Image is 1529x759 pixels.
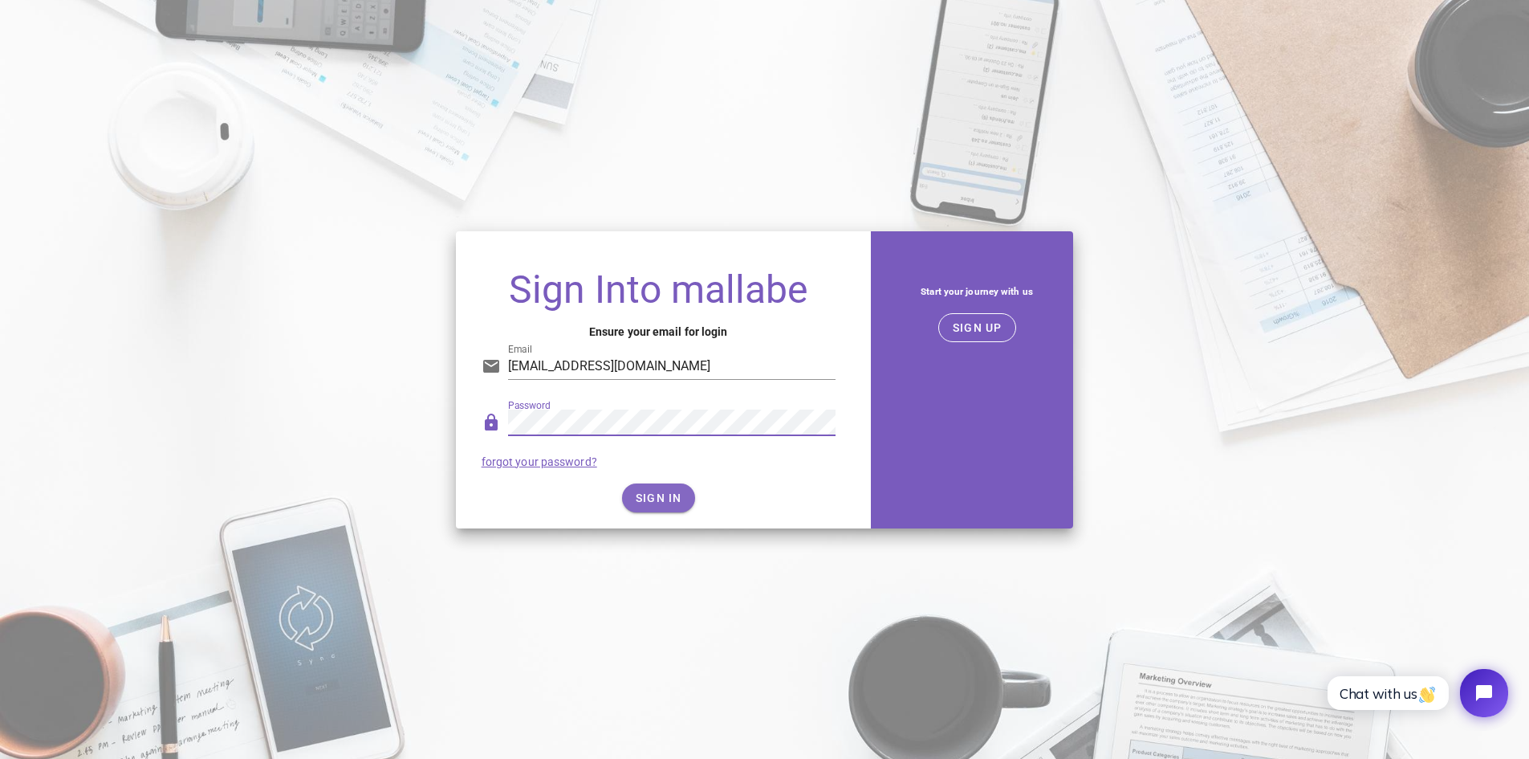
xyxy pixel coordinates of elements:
[482,270,836,310] h1: Sign Into mallabe
[482,455,597,468] a: forgot your password?
[508,400,551,412] label: Password
[508,344,532,356] label: Email
[622,484,695,512] button: SIGN IN
[938,313,1016,342] button: SIGN UP
[482,323,836,341] h4: Ensure your email for login
[952,321,1002,334] span: SIGN UP
[893,283,1061,300] h5: Start your journey with us
[635,492,682,504] span: SIGN IN
[1310,655,1522,731] iframe: Tidio Chat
